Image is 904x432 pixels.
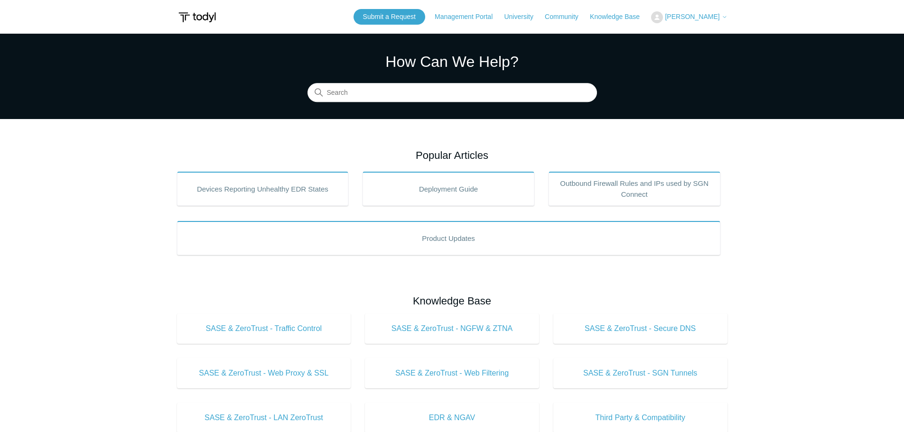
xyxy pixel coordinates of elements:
span: Third Party & Compatibility [568,412,713,423]
h1: How Can We Help? [308,50,597,73]
span: EDR & NGAV [379,412,525,423]
a: Management Portal [435,12,502,22]
a: Community [545,12,588,22]
span: SASE & ZeroTrust - LAN ZeroTrust [191,412,337,423]
img: Todyl Support Center Help Center home page [177,9,217,26]
a: SASE & ZeroTrust - Web Proxy & SSL [177,358,351,388]
input: Search [308,83,597,102]
a: Product Updates [177,221,720,255]
a: SASE & ZeroTrust - Traffic Control [177,313,351,344]
a: SASE & ZeroTrust - Secure DNS [553,313,727,344]
span: [PERSON_NAME] [665,13,719,20]
span: SASE & ZeroTrust - NGFW & ZTNA [379,323,525,334]
a: Deployment Guide [363,172,534,206]
span: SASE & ZeroTrust - SGN Tunnels [568,368,713,379]
span: SASE & ZeroTrust - Secure DNS [568,323,713,334]
a: University [504,12,542,22]
a: Submit a Request [354,9,425,25]
a: Knowledge Base [590,12,649,22]
a: SASE & ZeroTrust - SGN Tunnels [553,358,727,388]
h2: Knowledge Base [177,293,727,309]
a: SASE & ZeroTrust - NGFW & ZTNA [365,313,539,344]
h2: Popular Articles [177,147,727,163]
a: Outbound Firewall Rules and IPs used by SGN Connect [549,172,720,206]
a: Devices Reporting Unhealthy EDR States [177,172,349,206]
button: [PERSON_NAME] [651,11,727,23]
span: SASE & ZeroTrust - Web Proxy & SSL [191,368,337,379]
span: SASE & ZeroTrust - Web Filtering [379,368,525,379]
span: SASE & ZeroTrust - Traffic Control [191,323,337,334]
a: SASE & ZeroTrust - Web Filtering [365,358,539,388]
